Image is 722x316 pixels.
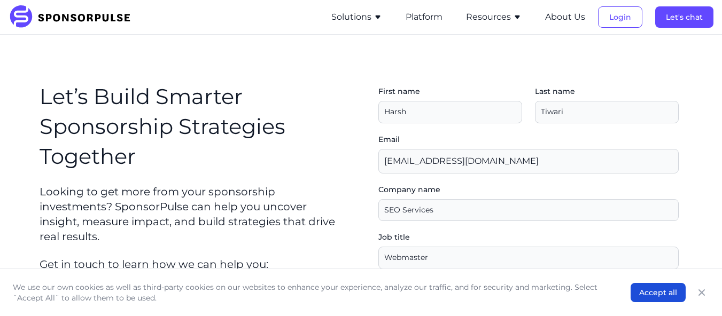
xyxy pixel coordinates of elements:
label: Last name [535,86,679,97]
a: Login [598,12,642,22]
label: First name [378,86,522,97]
a: About Us [545,12,585,22]
a: Let's chat [655,12,713,22]
p: Looking to get more from your sponsorship investments? SponsorPulse can help you uncover insight,... [40,184,348,244]
p: Get in touch to learn how we can help you: [40,257,348,272]
button: Platform [406,11,442,23]
button: Accept all [631,283,686,302]
button: About Us [545,11,585,23]
label: Company name [378,184,679,195]
button: Solutions [331,11,382,23]
label: Email [378,134,679,145]
button: Resources [466,11,522,23]
iframe: Chat Widget [669,265,722,316]
button: Login [598,6,642,28]
a: Platform [406,12,442,22]
label: Job title [378,232,679,242]
h1: Let’s Build Smarter Sponsorship Strategies Together [40,82,348,171]
img: SponsorPulse [9,5,138,29]
p: We use our own cookies as well as third-party cookies on our websites to enhance your experience,... [13,282,609,303]
button: Let's chat [655,6,713,28]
